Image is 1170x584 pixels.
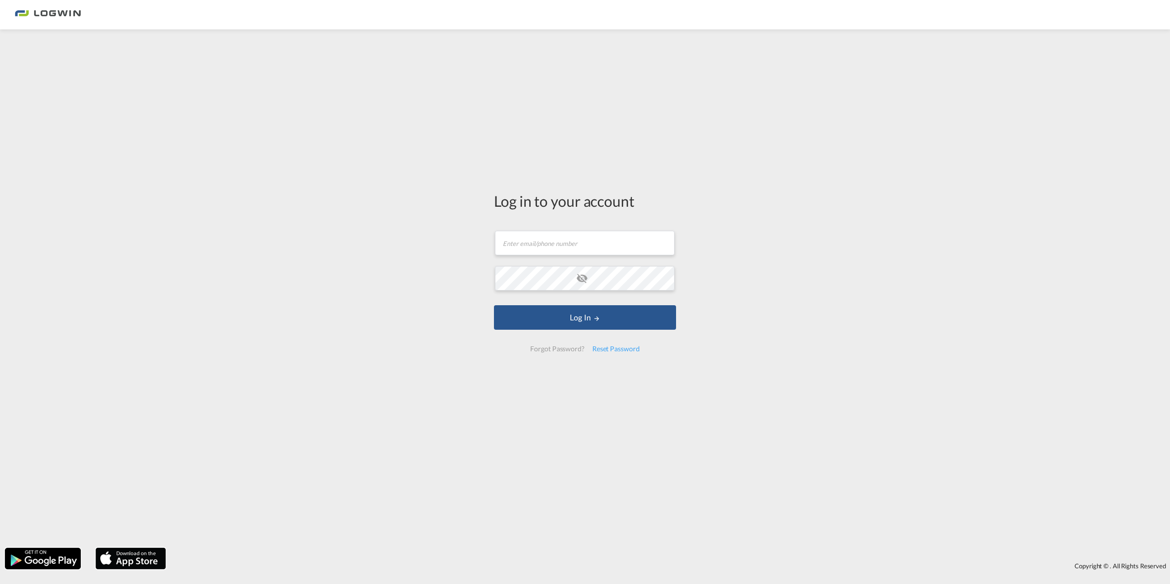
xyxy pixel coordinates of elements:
[526,340,588,358] div: Forgot Password?
[171,558,1170,574] div: Copyright © . All Rights Reserved
[588,340,644,358] div: Reset Password
[494,305,676,330] button: LOGIN
[576,272,588,284] md-icon: icon-eye-off
[94,547,167,570] img: apple.png
[4,547,82,570] img: google.png
[494,191,676,211] div: Log in to your account
[15,4,81,26] img: 2761ae10d95411efa20a1f5e0282d2d7.png
[495,231,675,255] input: Enter email/phone number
